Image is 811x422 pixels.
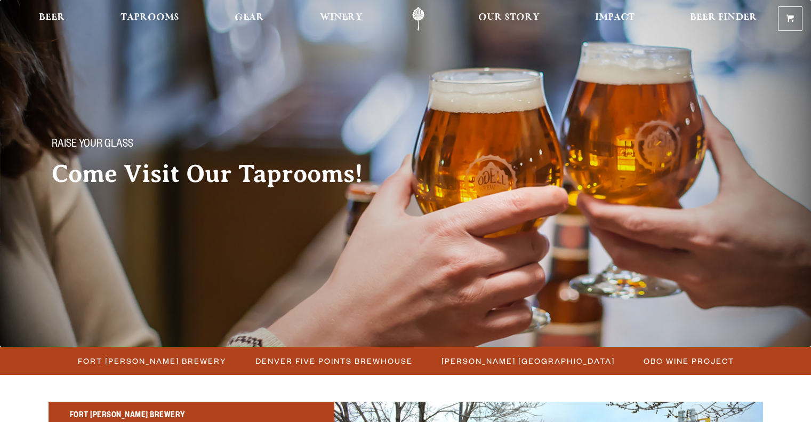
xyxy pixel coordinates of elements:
span: Denver Five Points Brewhouse [255,353,413,369]
a: Beer [32,7,72,31]
span: Impact [595,13,635,22]
span: [PERSON_NAME] [GEOGRAPHIC_DATA] [441,353,615,369]
a: Gear [228,7,271,31]
span: Taprooms [121,13,179,22]
span: Our Story [478,13,540,22]
a: Winery [313,7,370,31]
span: Raise your glass [52,138,133,152]
span: Beer Finder [690,13,757,22]
h2: Come Visit Our Taprooms! [52,161,384,187]
a: Fort [PERSON_NAME] Brewery [71,353,232,369]
span: OBC Wine Project [644,353,734,369]
a: Beer Finder [683,7,764,31]
a: Our Story [471,7,547,31]
a: [PERSON_NAME] [GEOGRAPHIC_DATA] [435,353,620,369]
span: Winery [320,13,363,22]
a: OBC Wine Project [637,353,740,369]
a: Odell Home [398,7,438,31]
a: Impact [588,7,641,31]
span: Fort [PERSON_NAME] Brewery [78,353,227,369]
span: Beer [39,13,65,22]
a: Taprooms [114,7,186,31]
a: Denver Five Points Brewhouse [249,353,418,369]
span: Gear [235,13,264,22]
